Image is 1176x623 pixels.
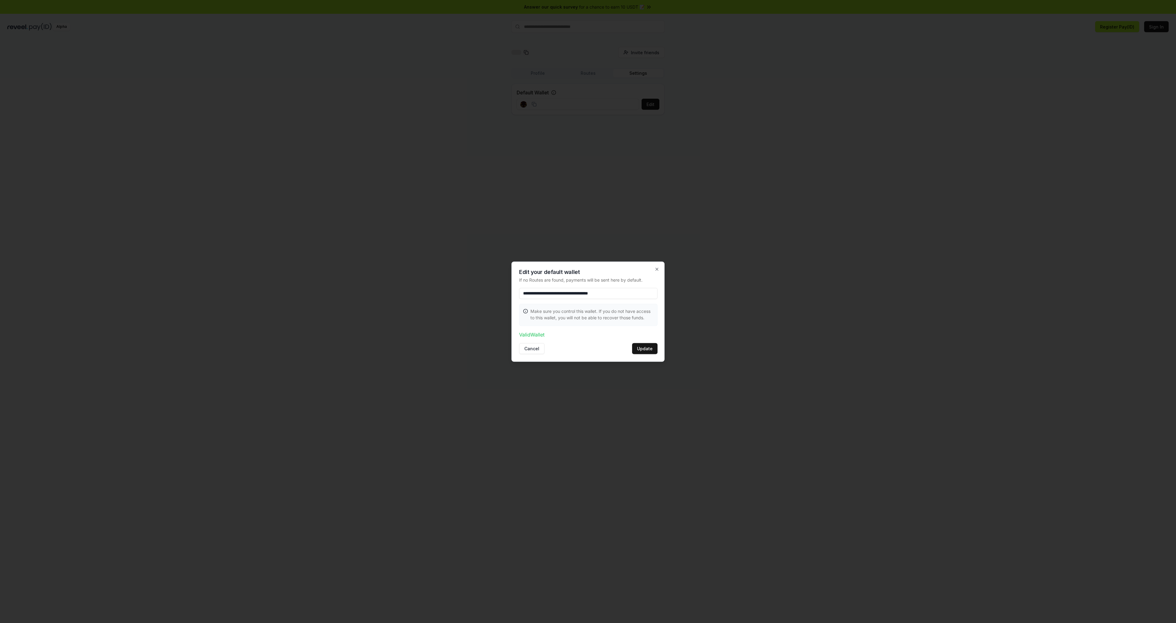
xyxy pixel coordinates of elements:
h2: Edit your default wallet [519,269,658,275]
button: Update [632,343,658,354]
p: Make sure you control this wallet. If you do not have access to this wallet, you will not be able... [530,308,654,321]
button: Cancel [519,343,545,354]
p: Valid Wallet [519,331,658,338]
p: If no Routes are found, payments will be sent here by default. [519,276,658,283]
